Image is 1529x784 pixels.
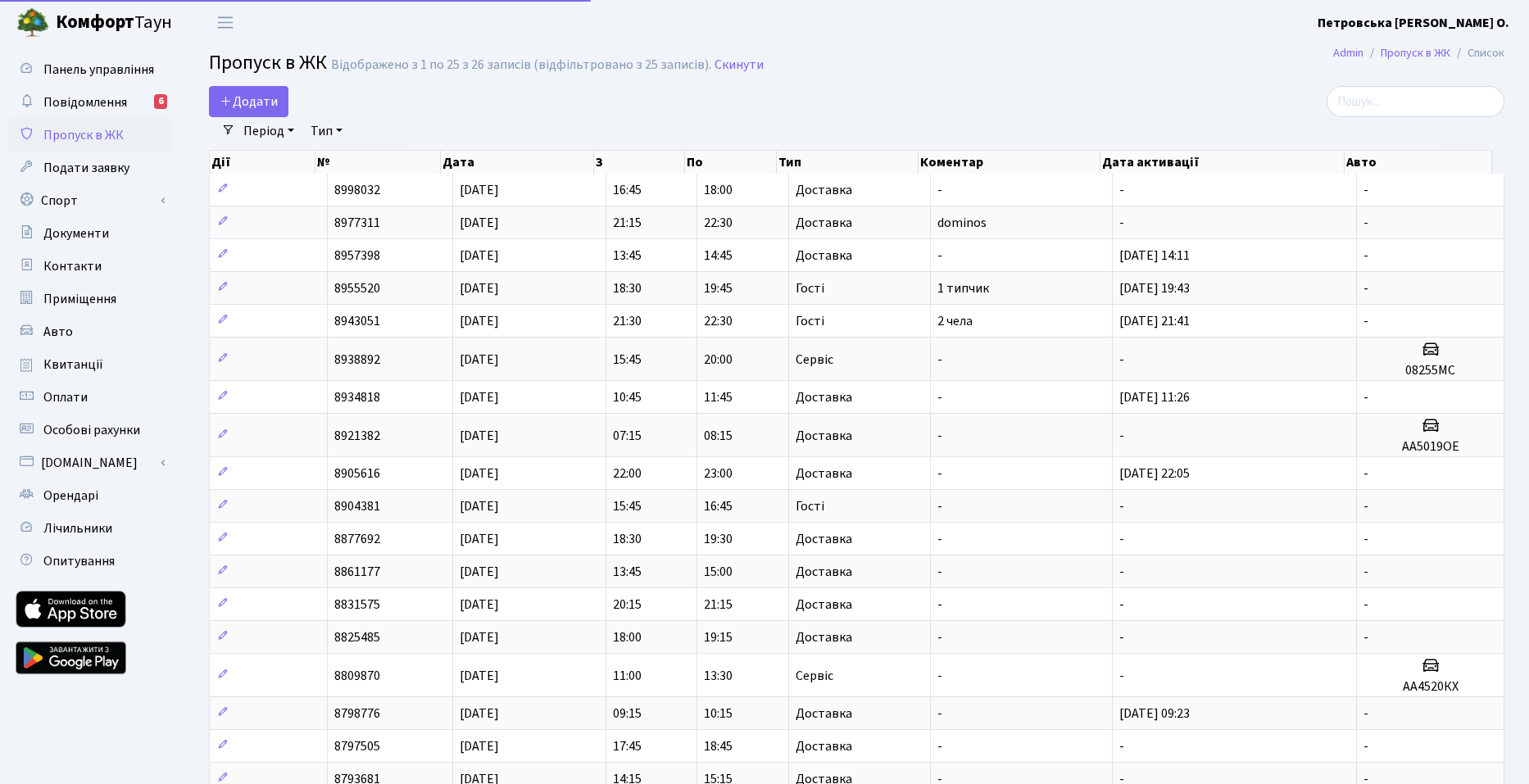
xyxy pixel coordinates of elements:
[613,247,642,265] span: 13:45
[8,381,172,414] a: Оплати
[56,9,172,37] span: Таун
[704,214,733,232] span: 22:30
[1363,596,1368,614] span: -
[704,247,733,265] span: 14:45
[460,596,499,614] span: [DATE]
[8,86,172,119] a: Повідомлення6
[8,283,172,315] a: Приміщення
[8,545,172,578] a: Опитування
[43,257,102,275] span: Контакти
[613,596,642,614] span: 20:15
[937,530,942,548] span: -
[237,117,301,145] a: Період
[1119,388,1190,406] span: [DATE] 11:26
[441,151,594,174] th: Дата
[43,388,88,406] span: Оплати
[1345,151,1492,174] th: Авто
[334,465,380,483] span: 8905616
[1318,13,1509,33] a: Петровська [PERSON_NAME] О.
[1327,86,1504,117] input: Пошук...
[1119,427,1124,445] span: -
[460,563,499,581] span: [DATE]
[796,216,852,229] span: Доставка
[796,467,852,480] span: Доставка
[43,159,129,177] span: Подати заявку
[613,497,642,515] span: 15:45
[209,48,327,77] span: Пропуск в ЖК
[8,479,172,512] a: Орендарі
[460,427,499,445] span: [DATE]
[937,388,942,406] span: -
[1119,628,1124,646] span: -
[1119,563,1124,581] span: -
[1333,44,1363,61] a: Admin
[8,315,172,348] a: Авто
[1119,465,1190,483] span: [DATE] 22:05
[43,519,112,537] span: Лічильники
[1450,44,1504,62] li: Список
[43,323,73,341] span: Авто
[1363,279,1368,297] span: -
[796,500,824,513] span: Гості
[334,497,380,515] span: 8904381
[613,427,642,445] span: 07:15
[613,667,642,685] span: 11:00
[613,312,642,330] span: 21:30
[704,667,733,685] span: 13:30
[704,530,733,548] span: 19:30
[460,667,499,685] span: [DATE]
[1363,465,1368,483] span: -
[919,151,1100,174] th: Коментар
[704,279,733,297] span: 19:45
[220,93,278,111] span: Додати
[796,249,852,262] span: Доставка
[613,388,642,406] span: 10:45
[1363,214,1368,232] span: -
[334,351,380,369] span: 8938892
[937,497,942,515] span: -
[154,94,167,109] div: 6
[460,737,499,755] span: [DATE]
[8,53,172,86] a: Панель управління
[1119,596,1124,614] span: -
[460,247,499,265] span: [DATE]
[460,181,499,199] span: [DATE]
[1119,351,1124,369] span: -
[613,705,642,723] span: 09:15
[796,598,852,611] span: Доставка
[704,563,733,581] span: 15:00
[43,421,140,439] span: Особові рахунки
[796,429,852,442] span: Доставка
[613,530,642,548] span: 18:30
[210,151,315,174] th: Дії
[704,705,733,723] span: 10:15
[704,465,733,483] span: 23:00
[937,279,989,297] span: 1 типчик
[937,312,973,330] span: 2 чела
[334,737,380,755] span: 8797505
[205,9,246,36] button: Переключити навігацію
[1119,279,1190,297] span: [DATE] 19:43
[1381,44,1450,61] a: Пропуск в ЖК
[1119,530,1124,548] span: -
[704,737,733,755] span: 18:45
[613,563,642,581] span: 13:45
[8,512,172,545] a: Лічильники
[613,279,642,297] span: 18:30
[304,117,349,145] a: Тип
[334,312,380,330] span: 8943051
[937,563,942,581] span: -
[43,61,154,79] span: Панель управління
[704,628,733,646] span: 19:15
[613,737,642,755] span: 17:45
[796,669,833,682] span: Сервіс
[334,530,380,548] span: 8877692
[1363,312,1368,330] span: -
[43,356,103,374] span: Квитанції
[334,214,380,232] span: 8977311
[460,351,499,369] span: [DATE]
[1363,530,1368,548] span: -
[937,427,942,445] span: -
[331,57,711,73] div: Відображено з 1 по 25 з 26 записів (відфільтровано з 25 записів).
[334,181,380,199] span: 8998032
